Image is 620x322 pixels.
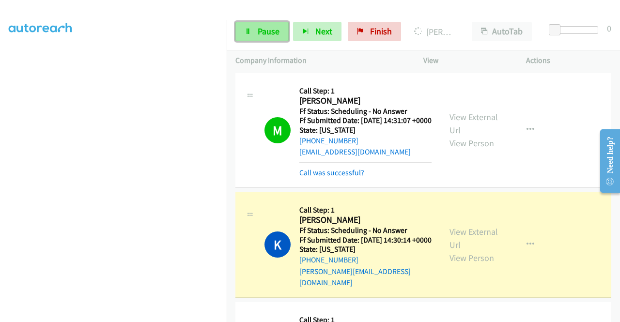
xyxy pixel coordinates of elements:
[299,205,432,215] h5: Call Step: 1
[299,86,432,96] h5: Call Step: 1
[235,22,289,41] a: Pause
[449,252,494,263] a: View Person
[299,215,429,226] h2: [PERSON_NAME]
[299,235,432,245] h5: Ff Submitted Date: [DATE] 14:30:14 +0000
[592,123,620,199] iframe: Resource Center
[370,26,392,37] span: Finish
[299,125,432,135] h5: State: [US_STATE]
[235,55,406,66] p: Company Information
[299,116,432,125] h5: Ff Submitted Date: [DATE] 14:31:07 +0000
[299,95,429,107] h2: [PERSON_NAME]
[472,22,532,41] button: AutoTab
[449,226,498,250] a: View External Url
[315,26,332,37] span: Next
[423,55,509,66] p: View
[299,147,411,156] a: [EMAIL_ADDRESS][DOMAIN_NAME]
[299,168,364,177] a: Call was successful?
[607,22,611,35] div: 0
[299,255,358,264] a: [PHONE_NUMBER]
[299,107,432,116] h5: Ff Status: Scheduling - No Answer
[264,117,291,143] h1: M
[293,22,341,41] button: Next
[299,245,432,254] h5: State: [US_STATE]
[449,111,498,136] a: View External Url
[299,267,411,288] a: [PERSON_NAME][EMAIL_ADDRESS][DOMAIN_NAME]
[449,138,494,149] a: View Person
[554,26,598,34] div: Delay between calls (in seconds)
[526,55,611,66] p: Actions
[348,22,401,41] a: Finish
[258,26,279,37] span: Pause
[414,25,454,38] p: [PERSON_NAME]
[264,231,291,258] h1: K
[299,136,358,145] a: [PHONE_NUMBER]
[299,226,432,235] h5: Ff Status: Scheduling - No Answer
